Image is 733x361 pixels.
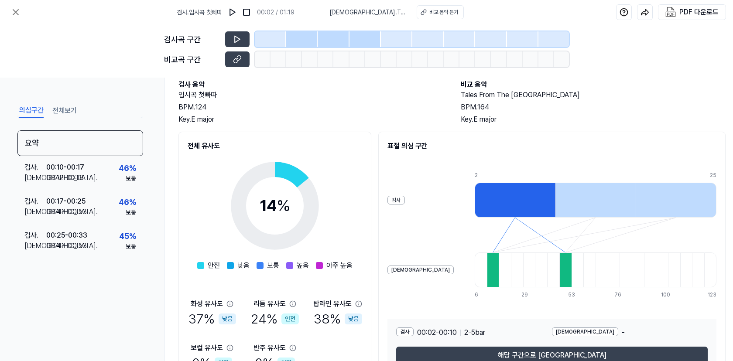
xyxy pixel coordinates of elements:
[521,291,534,299] div: 29
[177,8,222,17] span: 검사 . 입시곡 첫빠따
[277,196,291,215] span: %
[552,327,618,336] div: [DEMOGRAPHIC_DATA]
[46,162,84,173] div: 00:10 - 00:17
[345,313,362,324] div: 낮음
[253,343,286,353] div: 반주 유사도
[253,299,286,309] div: 리듬 유사도
[387,196,405,204] div: 검사
[552,327,708,338] div: -
[464,327,485,338] span: 2 - 5 bar
[191,343,223,353] div: 보컬 유사도
[396,327,414,336] div: 검사
[614,291,627,299] div: 76
[126,174,136,183] div: 보통
[568,291,580,299] div: 53
[126,208,136,217] div: 보통
[46,241,87,251] div: 00:47 - 00:53
[461,79,726,90] h2: 비교 음악
[475,291,487,299] div: 6
[429,8,458,16] div: 비교 음악 듣기
[417,327,457,338] span: 00:02 - 00:10
[237,260,250,271] span: 낮음
[461,114,726,125] div: Key. E major
[119,162,136,174] div: 46 %
[178,102,443,112] div: BPM. 124
[665,7,676,17] img: PDF Download
[119,196,136,208] div: 46 %
[188,141,362,151] h2: 전체 유사도
[242,8,251,17] img: stop
[260,194,291,218] div: 14
[641,8,649,17] img: share
[126,242,136,251] div: 보통
[164,34,220,45] div: 검사곡 구간
[664,5,720,20] button: PDF 다운로드
[710,171,716,179] div: 25
[19,104,44,118] button: 의심구간
[417,5,464,19] button: 비교 음악 듣기
[119,230,136,242] div: 45 %
[24,230,46,241] div: 검사 .
[52,104,77,118] button: 전체보기
[219,313,236,324] div: 낮음
[178,114,443,125] div: Key. E major
[178,79,443,90] h2: 검사 음악
[188,309,236,329] div: 37 %
[24,173,46,183] div: [DEMOGRAPHIC_DATA] .
[24,162,46,173] div: 검사 .
[257,8,295,17] div: 00:02 / 01:19
[46,196,86,207] div: 00:17 - 00:25
[461,90,726,100] h2: Tales From The [GEOGRAPHIC_DATA]
[46,230,87,241] div: 00:25 - 00:33
[208,260,220,271] span: 안전
[475,171,555,179] div: 2
[326,260,353,271] span: 아주 높음
[620,8,628,17] img: help
[17,130,143,156] div: 요약
[708,291,716,299] div: 123
[251,309,299,329] div: 24 %
[191,299,223,309] div: 화성 유사도
[178,90,443,100] h2: 입시곡 첫빠따
[314,309,362,329] div: 38 %
[461,102,726,112] div: BPM. 164
[387,266,454,274] div: [DEMOGRAPHIC_DATA]
[679,7,719,18] div: PDF 다운로드
[661,291,673,299] div: 100
[329,8,406,17] span: [DEMOGRAPHIC_DATA] . Tales From The [GEOGRAPHIC_DATA]
[164,54,220,65] div: 비교곡 구간
[297,260,309,271] span: 높음
[387,141,716,151] h2: 표절 의심 구간
[313,299,352,309] div: 탑라인 유사도
[228,8,237,17] img: play
[24,207,46,217] div: [DEMOGRAPHIC_DATA] .
[267,260,279,271] span: 보통
[281,313,299,324] div: 안전
[24,241,46,251] div: [DEMOGRAPHIC_DATA] .
[46,207,87,217] div: 00:47 - 00:53
[24,196,46,207] div: 검사 .
[46,173,84,183] div: 00:12 - 00:18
